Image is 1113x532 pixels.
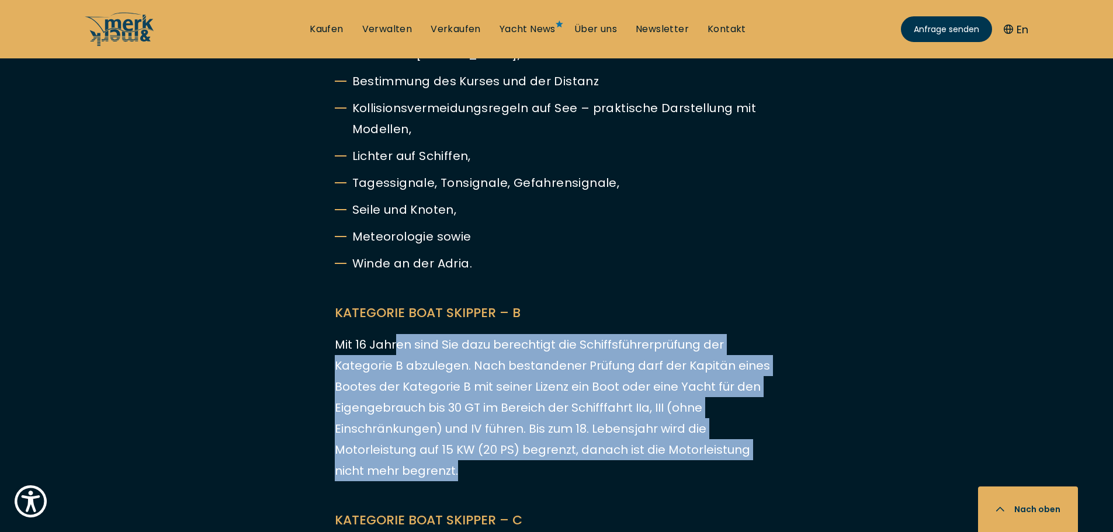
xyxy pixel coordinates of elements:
[12,482,50,520] button: Show Accessibility Preferences
[901,16,992,42] a: Anfrage senden
[335,98,779,140] li: Kollisionsvermeidungsregeln auf See – praktische Darstellung mit Modellen,
[335,253,779,274] li: Winde an der Adria.
[335,334,779,481] p: Mit 16 Jahren sind Sie dazu berechtigt die Schiffsführerprüfung der Kategorie B abzulegen. Nach b...
[431,23,481,36] a: Verkaufen
[335,303,779,322] h3: KATEGORIE BOAT SKIPPER – B
[1004,22,1028,37] button: En
[362,23,412,36] a: Verwalten
[335,172,779,193] li: Tagessignale, Tonsignale, Gefahrensignale,
[708,23,746,36] a: Kontakt
[335,145,779,166] li: Lichter auf Schiffen,
[636,23,689,36] a: Newsletter
[335,199,779,220] li: Seile und Knoten,
[310,23,343,36] a: Kaufen
[335,510,779,530] h3: KATEGORIE BOAT SKIPPER – C
[500,23,556,36] a: Yacht News
[978,486,1078,532] button: Nach oben
[335,226,779,247] li: Meteorologie sowie
[335,71,779,92] li: Bestimmung des Kurses und der Distanz
[914,23,979,36] span: Anfrage senden
[574,23,617,36] a: Über uns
